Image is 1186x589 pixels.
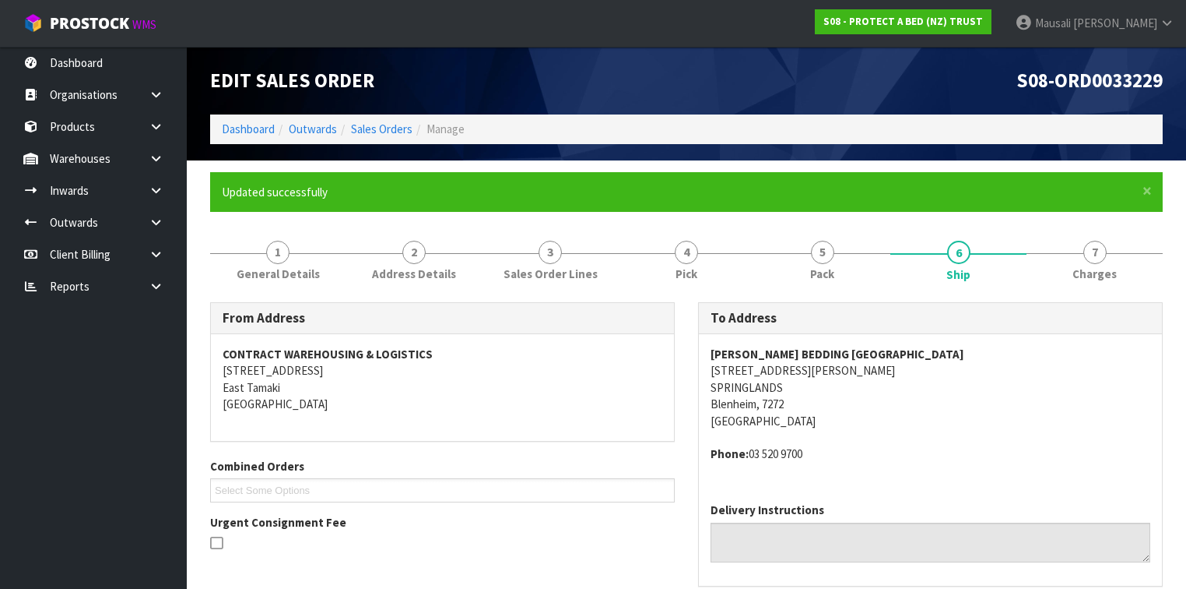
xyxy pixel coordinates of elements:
span: Edit Sales Order [210,68,374,93]
span: 3 [539,241,562,264]
span: 4 [675,241,698,264]
span: 5 [811,241,834,264]
span: Ship [946,266,970,283]
span: 7 [1083,241,1107,264]
span: Address Details [372,266,456,282]
span: 6 [947,241,970,264]
h3: To Address [711,311,1150,326]
span: Manage [426,122,465,136]
img: cube-alt.png [23,13,43,33]
strong: [PERSON_NAME] BEDDING [GEOGRAPHIC_DATA] [711,347,964,362]
address: [STREET_ADDRESS][PERSON_NAME] SPRINGLANDS Blenheim, 7272 [GEOGRAPHIC_DATA] [711,346,1150,429]
a: S08 - PROTECT A BED (NZ) TRUST [815,9,991,34]
span: S08-ORD0033229 [1016,68,1163,93]
a: Outwards [289,122,337,136]
span: 1 [266,241,289,264]
span: Mausali [1035,16,1071,30]
span: Sales Order Lines [504,266,598,282]
span: General Details [237,266,320,282]
span: × [1142,180,1152,202]
a: Dashboard [222,122,275,136]
span: Pick [675,266,697,282]
label: Combined Orders [210,458,304,474]
h3: From Address [223,311,662,326]
strong: CONTRACT WAREHOUSING & LOGISTICS [223,347,433,362]
small: WMS [132,17,156,32]
strong: S08 - PROTECT A BED (NZ) TRUST [823,15,983,28]
span: Pack [810,266,834,282]
strong: phone [711,446,749,461]
span: Charges [1072,266,1117,282]
a: Sales Orders [351,122,412,136]
address: 03 520 9700 [711,446,1150,462]
label: Urgent Consignment Fee [210,514,346,531]
span: Updated successfully [222,185,328,199]
label: Delivery Instructions [711,502,824,518]
span: [PERSON_NAME] [1073,16,1157,30]
span: 2 [402,241,426,264]
span: ProStock [50,13,129,34]
address: [STREET_ADDRESS] East Tamaki [GEOGRAPHIC_DATA] [223,346,662,413]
